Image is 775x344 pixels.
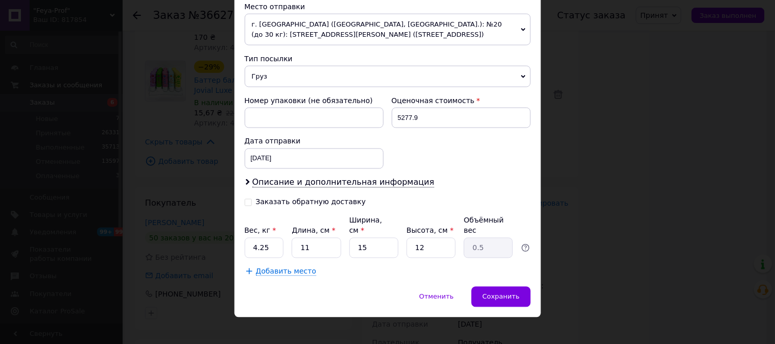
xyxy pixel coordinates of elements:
span: Тип посылки [245,55,293,63]
span: Добавить место [256,267,317,276]
div: Номер упаковки (не обязательно) [245,95,384,106]
span: Сохранить [482,293,520,301]
label: Длина, см [292,227,335,235]
span: Груз [245,66,531,87]
label: Ширина, см [349,216,382,235]
span: Место отправки [245,3,306,11]
label: Вес, кг [245,227,276,235]
span: Отменить [419,293,454,301]
div: Объёмный вес [464,215,513,236]
span: Описание и дополнительная информация [252,178,435,188]
label: Высота, см [407,227,454,235]
div: Оценочная стоимость [392,95,531,106]
div: Дата отправки [245,136,384,146]
span: г. [GEOGRAPHIC_DATA] ([GEOGRAPHIC_DATA], [GEOGRAPHIC_DATA].): №20 (до 30 кг): [STREET_ADDRESS][PE... [245,14,531,45]
div: Заказать обратную доставку [256,198,366,207]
